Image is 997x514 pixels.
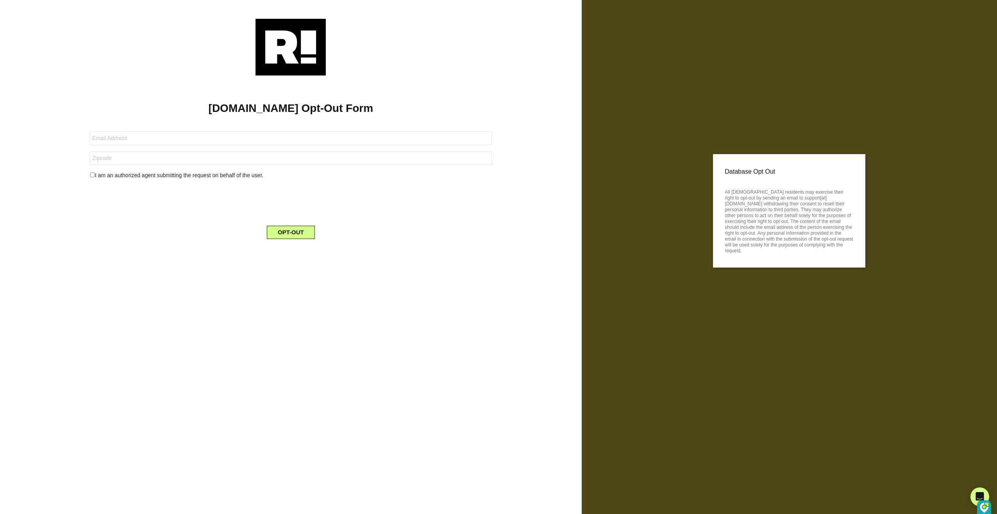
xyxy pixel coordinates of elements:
input: Zipcode [90,151,492,165]
img: Retention.com [256,19,326,75]
input: Email Address [90,131,492,145]
iframe: reCAPTCHA [231,186,350,216]
p: All [DEMOGRAPHIC_DATA] residents may exercise their right to opt-out by sending an email to suppo... [725,187,854,254]
div: I am an authorized agent submitting the request on behalf of the user. [84,171,498,180]
img: DzVsEph+IJtmAAAAAElFTkSuQmCC [980,503,989,513]
p: Database Opt Out [725,166,854,178]
h1: [DOMAIN_NAME] Opt-Out Form [12,102,570,115]
button: OPT-OUT [267,226,315,239]
div: Open Intercom Messenger [970,487,989,506]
